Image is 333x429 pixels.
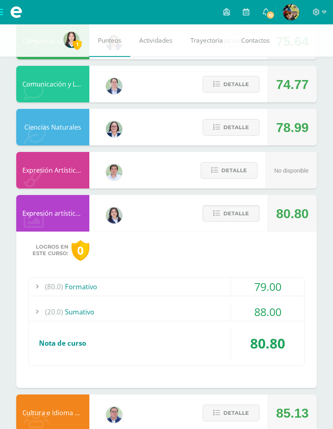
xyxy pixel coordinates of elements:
div: Formativo [29,277,304,296]
span: Detalle [223,77,249,92]
span: No disponible [274,167,309,174]
span: Detalle [223,405,249,420]
div: 88.00 [231,303,304,321]
img: 571966f00f586896050bf2f129d9ef0a.png [106,121,122,137]
span: Trayectoria [190,36,223,45]
span: Punteos [98,36,121,45]
button: Detalle [203,119,259,136]
button: Detalle [201,162,257,179]
span: (20.0) [45,303,63,321]
div: Sumativo [29,303,304,321]
span: 10 [266,11,275,19]
span: Logros en este curso: [32,244,68,257]
div: 0 [71,240,89,261]
img: c1c1b07ef08c5b34f56a5eb7b3c08b85.png [106,407,122,423]
a: Actividades [130,24,182,57]
a: Contactos [232,24,279,57]
div: Expresión artística ARTES PLÁSTICAS [16,195,89,232]
div: 79.00 [231,277,304,296]
span: Detalle [223,120,249,135]
div: 80.80 [231,328,304,359]
div: Comunicación y Lenguaje Inglés [16,66,89,102]
div: Ciencias Naturales [16,109,89,145]
span: Nota de curso [39,338,86,348]
img: 9e386c109338fe129f7304ee11bb0e09.png [63,32,80,48]
a: Punteos [89,24,130,57]
img: 4a4aaf78db504b0aa81c9e1154a6f8e5.png [106,207,122,223]
span: Detalle [223,206,249,221]
img: bdeda482c249daf2390eb3a441c038f2.png [106,78,122,94]
img: 9328d5e98ceeb7b6b4c8a00374d795d3.png [283,4,299,20]
div: 74.77 [276,66,309,103]
span: Detalle [221,163,247,178]
button: Detalle [203,405,259,421]
a: Trayectoria [182,24,232,57]
div: 80.80 [276,195,309,232]
span: (80.0) [45,277,63,296]
span: 1 [73,39,82,50]
img: 8e3dba6cfc057293c5db5c78f6d0205d.png [106,164,122,180]
div: Expresión Artística FORMACIÓN MUSICAL [16,152,89,188]
button: Detalle [203,76,259,93]
span: Contactos [241,36,270,45]
div: 78.99 [276,109,309,146]
button: Detalle [203,205,259,222]
span: Actividades [139,36,172,45]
